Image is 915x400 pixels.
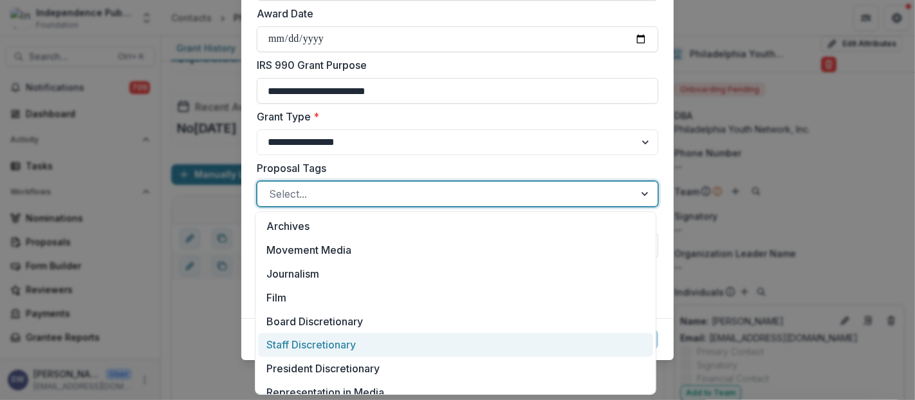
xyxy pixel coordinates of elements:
[258,333,653,357] div: Staff Discretionary
[258,262,653,286] div: Journalism
[257,109,651,124] label: Grant Type
[258,285,653,309] div: Film
[257,6,651,21] label: Award Date
[257,160,651,176] label: Proposal Tags
[258,357,653,381] div: President Discretionary
[258,309,653,333] div: Board Discretionary
[258,238,653,262] div: Movement Media
[257,57,651,73] label: IRS 990 Grant Purpose
[258,214,653,238] div: Archives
